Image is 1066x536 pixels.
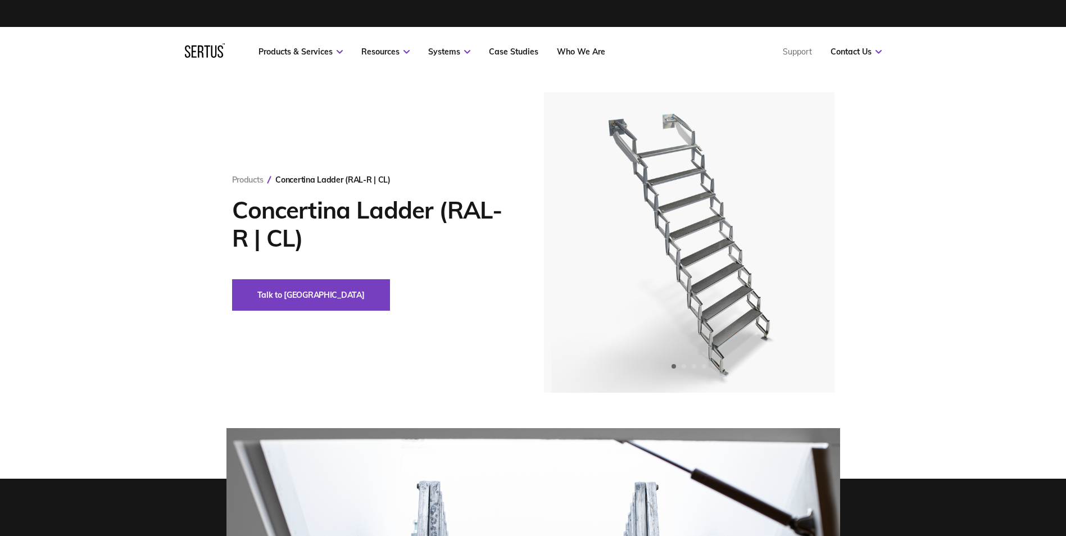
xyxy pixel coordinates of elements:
a: Products & Services [258,47,343,57]
a: Contact Us [831,47,882,57]
button: Talk to [GEOGRAPHIC_DATA] [232,279,390,311]
a: Who We Are [557,47,605,57]
a: Case Studies [489,47,538,57]
h1: Concertina Ladder (RAL-R | CL) [232,196,510,252]
a: Support [783,47,812,57]
span: Go to slide 4 [702,364,706,369]
a: Systems [428,47,470,57]
span: Go to slide 3 [692,364,696,369]
a: Resources [361,47,410,57]
a: Products [232,175,264,185]
iframe: Chat Widget [1010,482,1066,536]
span: Go to slide 2 [682,364,686,369]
